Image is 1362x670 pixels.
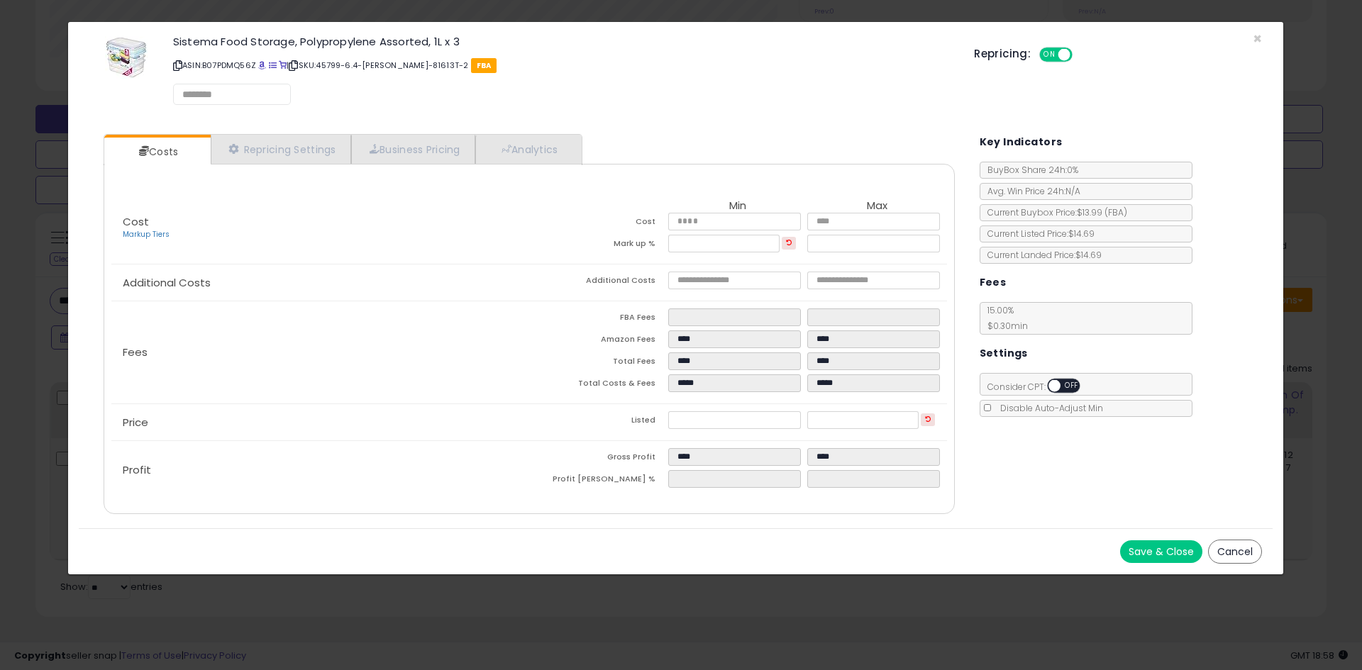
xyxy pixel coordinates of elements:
td: Gross Profit [529,448,668,470]
a: Your listing only [279,60,287,71]
span: × [1253,28,1262,49]
th: Max [807,200,946,213]
td: Total Costs & Fees [529,374,668,396]
a: Repricing Settings [211,135,351,164]
a: Costs [104,138,209,166]
td: Amazon Fees [529,330,668,352]
p: Profit [111,464,529,476]
p: ASIN: B07PDMQ56Z | SKU: 45799-6.4-[PERSON_NAME]-81613T-2 [173,54,953,77]
span: OFF [1070,49,1093,61]
span: ( FBA ) [1104,206,1127,218]
span: ON [1041,49,1058,61]
span: FBA [471,58,497,73]
span: Disable Auto-Adjust Min [993,402,1103,414]
a: BuyBox page [258,60,266,71]
a: Analytics [475,135,580,164]
h5: Fees [980,274,1007,291]
span: $0.30 min [980,320,1028,332]
a: Markup Tiers [123,229,170,240]
td: Listed [529,411,668,433]
h5: Repricing: [974,48,1031,60]
a: All offer listings [269,60,277,71]
p: Cost [111,216,529,240]
td: Mark up % [529,235,668,257]
p: Fees [111,347,529,358]
th: Min [668,200,807,213]
span: Current Buybox Price: [980,206,1127,218]
td: FBA Fees [529,308,668,330]
td: Profit [PERSON_NAME] % [529,470,668,492]
img: 41vBVJsLl2L._SL60_.jpg [105,36,148,79]
td: Additional Costs [529,272,668,294]
span: Avg. Win Price 24h: N/A [980,185,1080,197]
span: BuyBox Share 24h: 0% [980,164,1078,176]
span: Consider CPT: [980,381,1099,393]
h5: Settings [980,345,1028,362]
button: Cancel [1208,540,1262,564]
button: Save & Close [1120,540,1202,563]
span: Current Landed Price: $14.69 [980,249,1102,261]
span: Current Listed Price: $14.69 [980,228,1095,240]
p: Price [111,417,529,428]
h3: Sistema Food Storage, Polypropylene Assorted, 1L x 3 [173,36,953,47]
h5: Key Indicators [980,133,1063,151]
a: Business Pricing [351,135,475,164]
span: $13.99 [1077,206,1127,218]
td: Cost [529,213,668,235]
span: 15.00 % [980,304,1028,332]
p: Additional Costs [111,277,529,289]
td: Total Fees [529,352,668,374]
span: OFF [1061,380,1083,392]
